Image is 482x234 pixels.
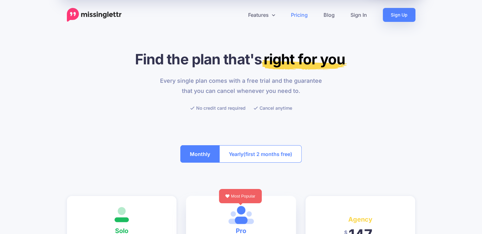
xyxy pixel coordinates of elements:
[67,8,122,22] a: Home
[343,8,375,22] a: Sign In
[219,189,262,203] div: Most Popular
[316,8,343,22] a: Blog
[262,50,347,70] mark: right for you
[243,149,292,159] span: (first 2 months free)
[219,145,302,163] button: Yearly(first 2 months free)
[180,145,220,163] button: Monthly
[67,50,415,68] h1: Find the plan that's
[283,8,316,22] a: Pricing
[240,8,283,22] a: Features
[190,104,246,112] li: No credit card required
[254,104,292,112] li: Cancel anytime
[156,76,326,96] p: Every single plan comes with a free trial and the guarantee that you can cancel whenever you need...
[383,8,415,22] a: Sign Up
[315,214,406,224] h4: Agency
